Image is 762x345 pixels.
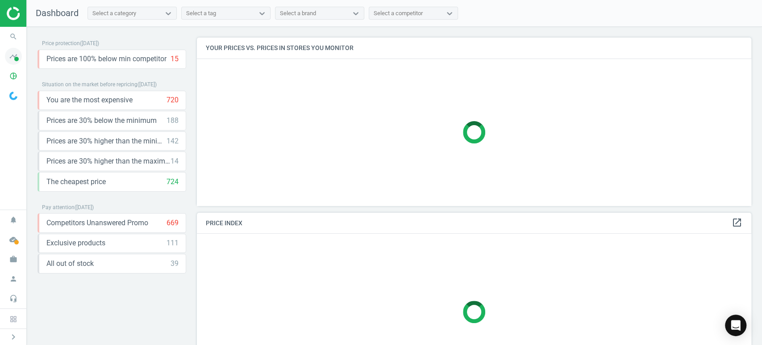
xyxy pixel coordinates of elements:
div: 39 [171,259,179,269]
span: You are the most expensive [46,95,133,105]
div: 669 [167,218,179,228]
img: ajHJNr6hYgQAAAAASUVORK5CYII= [7,7,70,20]
i: chevron_right [8,332,19,342]
i: headset_mic [5,290,22,307]
span: Prices are 100% below min competitor [46,54,167,64]
i: pie_chart_outlined [5,67,22,84]
i: timeline [5,48,22,65]
div: 142 [167,136,179,146]
div: Select a brand [280,9,316,17]
span: Competitors Unanswered Promo [46,218,148,228]
div: 724 [167,177,179,187]
i: person [5,270,22,287]
div: Open Intercom Messenger [725,315,746,336]
div: 14 [171,156,179,166]
i: search [5,28,22,45]
span: Prices are 30% below the minimum [46,116,157,126]
span: Pay attention [42,204,75,210]
span: Exclusive products [46,238,105,248]
span: Price protection [42,40,80,46]
span: Prices are 30% higher than the minimum [46,136,167,146]
span: ( [DATE] ) [137,81,157,88]
div: 720 [167,95,179,105]
span: Prices are 30% higher than the maximal [46,156,171,166]
span: The cheapest price [46,177,106,187]
div: 188 [167,116,179,126]
div: Select a tag [186,9,216,17]
img: wGWNvw8QSZomAAAAABJRU5ErkJggg== [9,92,17,100]
span: Situation on the market before repricing [42,81,137,88]
span: Dashboard [36,8,79,18]
h4: Price Index [197,213,751,234]
div: Select a category [92,9,136,17]
div: 15 [171,54,179,64]
div: Select a competitor [374,9,423,17]
button: chevron_right [2,331,25,343]
i: cloud_done [5,231,22,248]
span: ( [DATE] ) [80,40,99,46]
a: open_in_new [732,217,742,229]
span: All out of stock [46,259,94,269]
div: 111 [167,238,179,248]
i: work [5,251,22,268]
span: ( [DATE] ) [75,204,94,210]
h4: Your prices vs. prices in stores you monitor [197,38,751,59]
i: notifications [5,211,22,228]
